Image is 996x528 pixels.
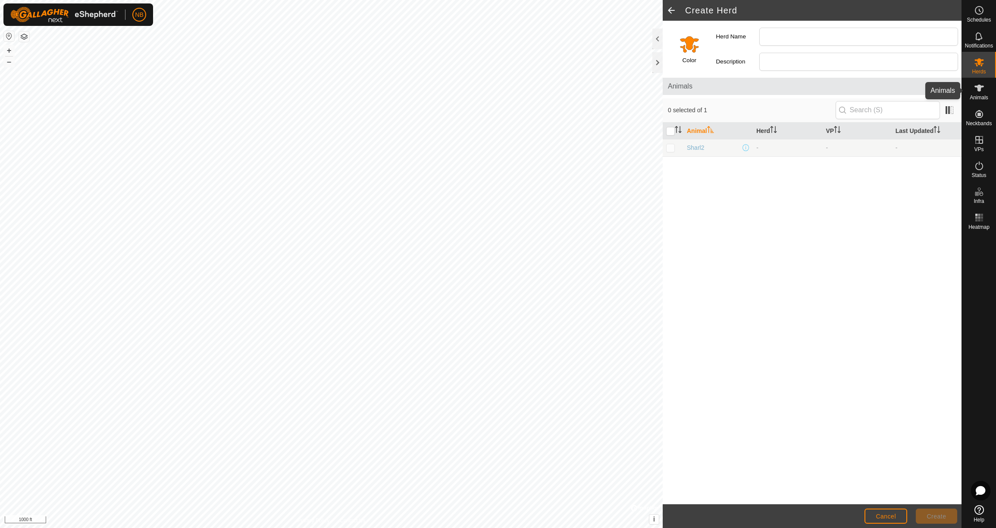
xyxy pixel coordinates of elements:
[135,10,143,19] span: NB
[962,502,996,526] a: Help
[675,127,682,134] p-sorticon: Activate to sort
[965,43,993,48] span: Notifications
[896,144,898,151] span: -
[974,147,983,152] span: VPs
[864,509,907,524] button: Cancel
[668,106,836,115] span: 0 selected of 1
[967,17,991,22] span: Schedules
[927,513,946,520] span: Create
[753,123,822,139] th: Herd
[823,123,892,139] th: VP
[826,144,828,151] app-display-virtual-paddock-transition: -
[685,5,962,16] h2: Create Herd
[716,28,759,46] label: Herd Name
[4,31,14,41] button: Reset Map
[707,127,714,134] p-sorticon: Activate to sort
[10,7,118,22] img: Gallagher Logo
[971,173,986,178] span: Status
[649,515,659,524] button: i
[876,513,896,520] span: Cancel
[892,123,962,139] th: Last Updated
[683,56,696,65] label: Color
[968,224,990,230] span: Heatmap
[916,509,957,524] button: Create
[4,57,14,67] button: –
[687,143,704,152] span: Sharl2
[653,515,655,523] span: i
[683,123,753,139] th: Animal
[836,101,940,119] input: Search (S)
[972,69,986,74] span: Herds
[933,127,940,134] p-sorticon: Activate to sort
[770,127,777,134] p-sorticon: Activate to sort
[834,127,841,134] p-sorticon: Activate to sort
[970,95,988,100] span: Animals
[716,53,759,71] label: Description
[974,517,984,522] span: Help
[297,517,329,525] a: Privacy Policy
[756,143,819,152] div: -
[966,121,992,126] span: Neckbands
[340,517,365,525] a: Contact Us
[974,199,984,204] span: Infra
[19,32,29,42] button: Map Layers
[4,45,14,56] button: +
[668,81,956,92] span: Animals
